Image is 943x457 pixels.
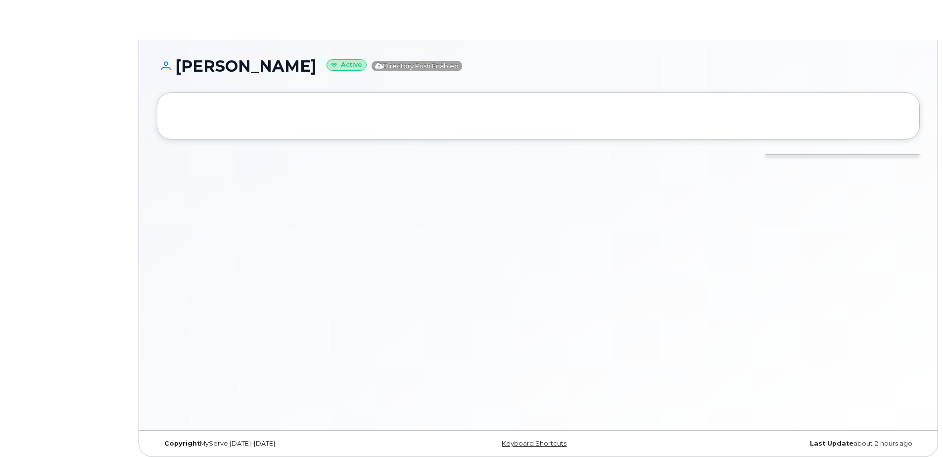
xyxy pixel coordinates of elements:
div: MyServe [DATE]–[DATE] [157,440,411,448]
strong: Last Update [810,440,853,447]
strong: Copyright [164,440,200,447]
small: Active [327,59,367,71]
a: Keyboard Shortcuts [502,440,566,447]
div: about 2 hours ago [665,440,920,448]
h1: [PERSON_NAME] [157,57,920,75]
span: Directory Push Enabled [372,61,462,71]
